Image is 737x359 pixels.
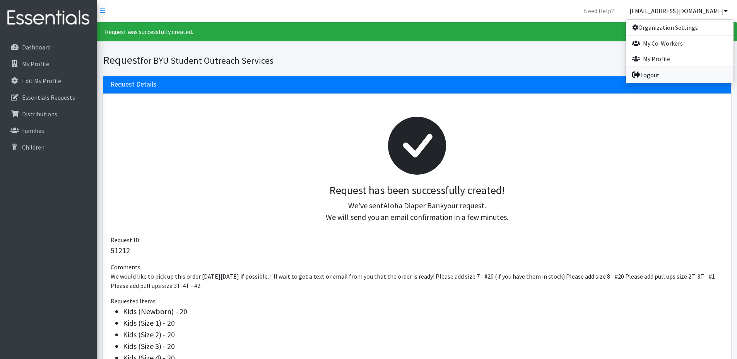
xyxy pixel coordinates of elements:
[22,60,49,68] p: My Profile
[3,56,94,71] a: My Profile
[3,73,94,88] a: Edit My Profile
[111,272,723,290] p: We would like to pick up this order [DATE][DATE] if possible. I'll wait to get a text or email fr...
[22,77,61,85] p: Edit My Profile
[97,22,737,41] div: Request was successfully created.
[111,263,142,271] span: Comments:
[111,245,723,256] p: 51212
[111,236,140,244] span: Request ID:
[103,53,414,67] h1: Request
[3,90,94,105] a: Essentials Requests
[123,317,723,329] li: Kids (Size 1) - 20
[111,297,157,305] span: Requested Items:
[22,143,44,151] p: Children
[117,200,717,223] p: We've sent your request. We will send you an email confirmation in a few minutes.
[123,306,723,317] li: Kids (Newborn) - 20
[117,184,717,197] h3: Request has been successfully created!
[626,20,734,35] a: Organization Settings
[140,55,274,66] small: for BYU Student Outreach Services
[22,127,44,134] p: Families
[111,80,156,88] h3: Request Details
[3,106,94,122] a: Distributions
[626,67,734,83] a: Logout
[22,43,51,51] p: Dashboard
[3,140,94,155] a: Children
[123,329,723,340] li: Kids (Size 2) - 20
[3,39,94,55] a: Dashboard
[383,201,444,210] span: Aloha Diaper Bank
[626,36,734,51] a: My Co-Workers
[22,110,57,118] p: Distributions
[3,123,94,138] a: Families
[123,340,723,352] li: Kids (Size 3) - 20
[626,51,734,66] a: My Profile
[578,3,620,19] a: Need Help?
[3,5,94,31] img: HumanEssentials
[22,94,75,101] p: Essentials Requests
[623,3,734,19] a: [EMAIL_ADDRESS][DOMAIN_NAME]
